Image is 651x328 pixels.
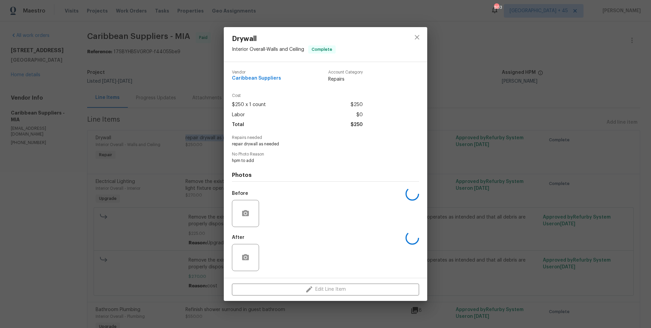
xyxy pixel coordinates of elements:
[351,100,363,110] span: $250
[232,141,400,147] span: repair drywall as needed
[232,136,419,140] span: Repairs needed
[494,4,499,11] div: 803
[232,172,419,179] h4: Photos
[232,235,244,240] h5: After
[328,70,363,75] span: Account Category
[232,35,336,43] span: Drywall
[328,76,363,83] span: Repairs
[351,120,363,130] span: $250
[232,70,281,75] span: Vendor
[232,120,244,130] span: Total
[232,100,266,110] span: $250 x 1 count
[232,94,363,98] span: Cost
[232,47,304,52] span: Interior Overall - Walls and Ceiling
[356,110,363,120] span: $0
[232,191,248,196] h5: Before
[232,158,400,164] span: hpm to add
[309,46,335,53] span: Complete
[232,110,245,120] span: Labor
[232,76,281,81] span: Caribbean Suppliers
[409,29,425,45] button: close
[232,152,419,157] span: No Photo Reason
